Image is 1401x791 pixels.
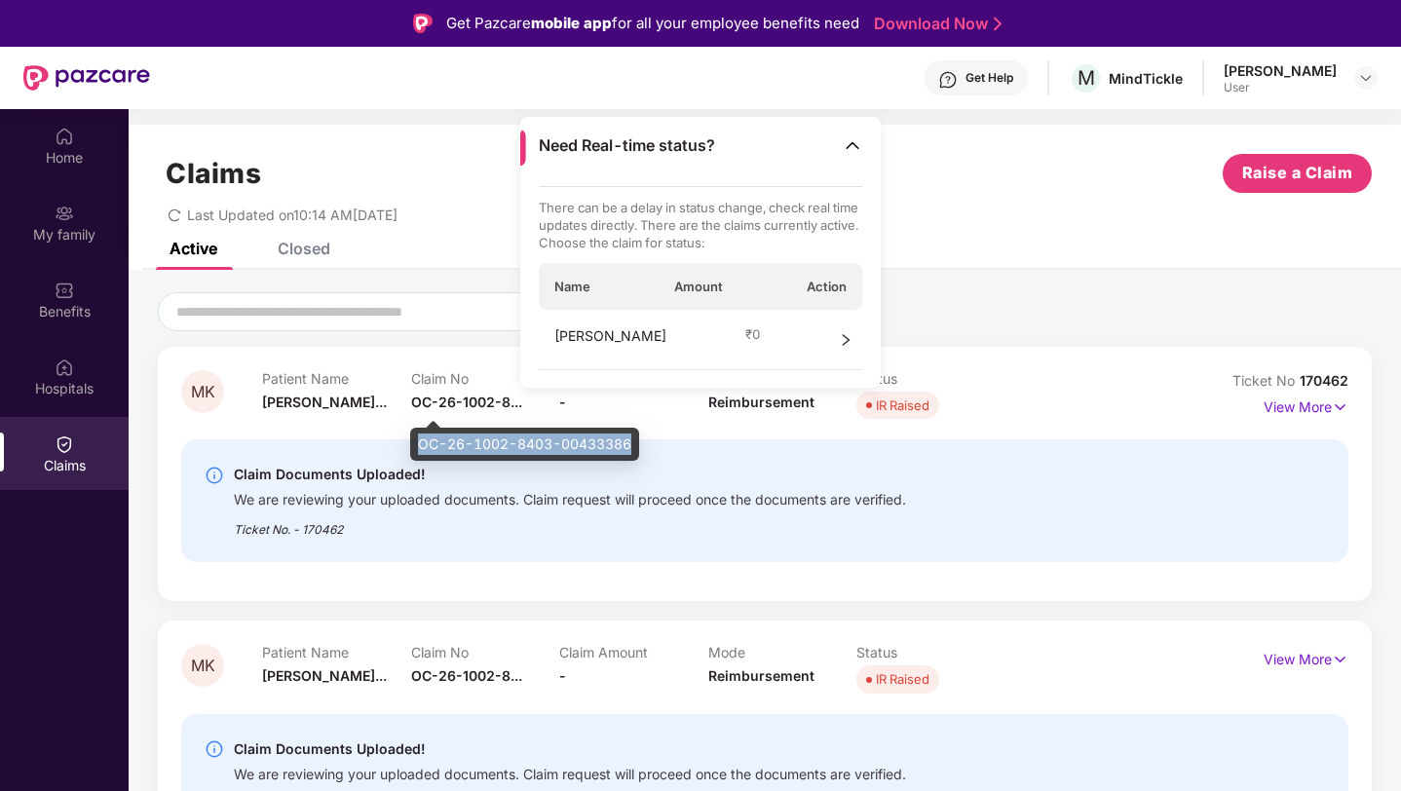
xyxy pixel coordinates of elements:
[55,204,74,223] img: svg+xml;base64,PHN2ZyB3aWR0aD0iMjAiIGhlaWdodD0iMjAiIHZpZXdCb3g9IjAgMCAyMCAyMCIgZmlsbD0ibm9uZSIgeG...
[938,70,958,90] img: svg+xml;base64,PHN2ZyBpZD0iSGVscC0zMngzMiIgeG1sbnM9Imh0dHA6Ly93d3cudzMub3JnLzIwMDAvc3ZnIiB3aWR0aD...
[559,394,566,410] span: -
[994,14,1002,34] img: Stroke
[539,199,863,251] p: There can be a delay in status change, check real time updates directly. There are the claims cur...
[411,644,560,660] p: Claim No
[168,207,181,223] span: redo
[745,325,760,343] span: ₹ 0
[1224,61,1337,80] div: [PERSON_NAME]
[411,667,522,684] span: OC-26-1002-8...
[262,370,411,387] p: Patient Name
[708,667,814,684] span: Reimbursement
[708,644,857,660] p: Mode
[1332,649,1348,670] img: svg+xml;base64,PHN2ZyB4bWxucz0iaHR0cDovL3d3dy53My5vcmcvMjAwMC9zdmciIHdpZHRoPSIxNyIgaGVpZ2h0PSIxNy...
[191,384,215,400] span: MK
[531,14,612,32] strong: mobile app
[559,644,708,660] p: Claim Amount
[1332,396,1348,418] img: svg+xml;base64,PHN2ZyB4bWxucz0iaHR0cDovL3d3dy53My5vcmcvMjAwMC9zdmciIHdpZHRoPSIxNyIgaGVpZ2h0PSIxNy...
[1358,70,1374,86] img: svg+xml;base64,PHN2ZyBpZD0iRHJvcGRvd24tMzJ4MzIiIHhtbG5zPSJodHRwOi8vd3d3LnczLm9yZy8yMDAwL3N2ZyIgd2...
[234,737,906,761] div: Claim Documents Uploaded!
[807,278,847,295] span: Action
[1242,161,1353,185] span: Raise a Claim
[23,65,150,91] img: New Pazcare Logo
[874,14,996,34] a: Download Now
[554,278,590,295] span: Name
[843,135,862,155] img: Toggle Icon
[234,486,906,508] div: We are reviewing your uploaded documents. Claim request will proceed once the documents are verif...
[559,667,566,684] span: -
[262,667,387,684] span: [PERSON_NAME]...
[1264,392,1348,418] p: View More
[1109,69,1183,88] div: MindTickle
[966,70,1013,86] div: Get Help
[187,207,398,223] span: Last Updated on 10:14 AM[DATE]
[856,644,1005,660] p: Status
[876,669,929,689] div: IR Raised
[205,466,224,485] img: svg+xml;base64,PHN2ZyBpZD0iSW5mby0yMHgyMCIgeG1sbnM9Imh0dHA6Ly93d3cudzMub3JnLzIwMDAvc3ZnIiB3aWR0aD...
[55,434,74,454] img: svg+xml;base64,PHN2ZyBpZD0iQ2xhaW0iIHhtbG5zPSJodHRwOi8vd3d3LnczLm9yZy8yMDAwL3N2ZyIgd2lkdGg9IjIwIi...
[674,278,723,295] span: Amount
[410,428,639,461] div: OC-26-1002-8403-00433386
[262,644,411,660] p: Patient Name
[170,239,217,258] div: Active
[411,394,522,410] span: OC-26-1002-8...
[1223,154,1372,193] button: Raise a Claim
[876,395,929,415] div: IR Raised
[539,135,715,156] span: Need Real-time status?
[554,325,666,355] span: [PERSON_NAME]
[856,370,1005,387] p: Status
[166,157,261,190] h1: Claims
[262,394,387,410] span: [PERSON_NAME]...
[55,281,74,300] img: svg+xml;base64,PHN2ZyBpZD0iQmVuZWZpdHMiIHhtbG5zPSJodHRwOi8vd3d3LnczLm9yZy8yMDAwL3N2ZyIgd2lkdGg9Ij...
[839,325,852,355] span: right
[278,239,330,258] div: Closed
[1224,80,1337,95] div: User
[413,14,433,33] img: Logo
[191,658,215,674] span: MK
[55,127,74,146] img: svg+xml;base64,PHN2ZyBpZD0iSG9tZSIgeG1sbnM9Imh0dHA6Ly93d3cudzMub3JnLzIwMDAvc3ZnIiB3aWR0aD0iMjAiIG...
[234,508,906,539] div: Ticket No. - 170462
[1264,644,1348,670] p: View More
[205,739,224,759] img: svg+xml;base64,PHN2ZyBpZD0iSW5mby0yMHgyMCIgeG1sbnM9Imh0dHA6Ly93d3cudzMub3JnLzIwMDAvc3ZnIiB3aWR0aD...
[708,394,814,410] span: Reimbursement
[411,370,560,387] p: Claim No
[1232,372,1300,389] span: Ticket No
[55,358,74,377] img: svg+xml;base64,PHN2ZyBpZD0iSG9zcGl0YWxzIiB4bWxucz0iaHR0cDovL3d3dy53My5vcmcvMjAwMC9zdmciIHdpZHRoPS...
[234,761,906,783] div: We are reviewing your uploaded documents. Claim request will proceed once the documents are verif...
[446,12,859,35] div: Get Pazcare for all your employee benefits need
[1078,66,1095,90] span: M
[1300,372,1348,389] span: 170462
[234,463,906,486] div: Claim Documents Uploaded!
